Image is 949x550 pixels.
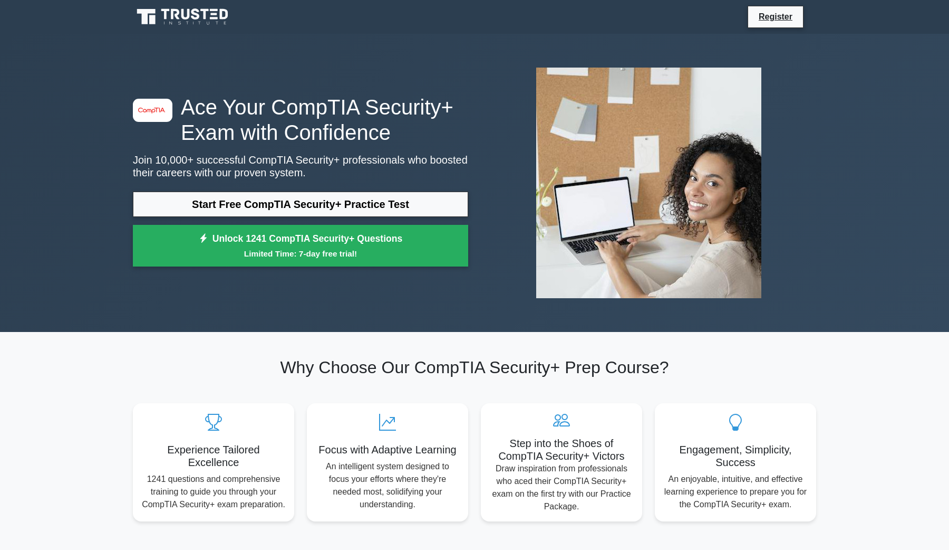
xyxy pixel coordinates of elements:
[663,473,808,511] p: An enjoyable, intuitive, and effective learning experience to prepare you for the CompTIA Securit...
[141,473,286,511] p: 1241 questions and comprehensive training to guide you through your CompTIA Security+ exam prepar...
[315,443,460,456] h5: Focus with Adaptive Learning
[141,443,286,469] h5: Experience Tailored Excellence
[663,443,808,469] h5: Engagement, Simplicity, Success
[133,154,468,179] p: Join 10,000+ successful CompTIA Security+ professionals who boosted their careers with our proven...
[133,94,468,145] h1: Ace Your CompTIA Security+ Exam with Confidence
[315,460,460,511] p: An intelligent system designed to focus your efforts where they're needed most, solidifying your ...
[133,192,468,217] a: Start Free CompTIA Security+ Practice Test
[133,225,468,267] a: Unlock 1241 CompTIA Security+ QuestionsLimited Time: 7-day free trial!
[133,357,816,377] h2: Why Choose Our CompTIA Security+ Prep Course?
[146,248,455,260] small: Limited Time: 7-day free trial!
[489,462,634,513] p: Draw inspiration from professionals who aced their CompTIA Security+ exam on the first try with o...
[489,437,634,462] h5: Step into the Shoes of CompTIA Security+ Victors
[752,10,799,23] a: Register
